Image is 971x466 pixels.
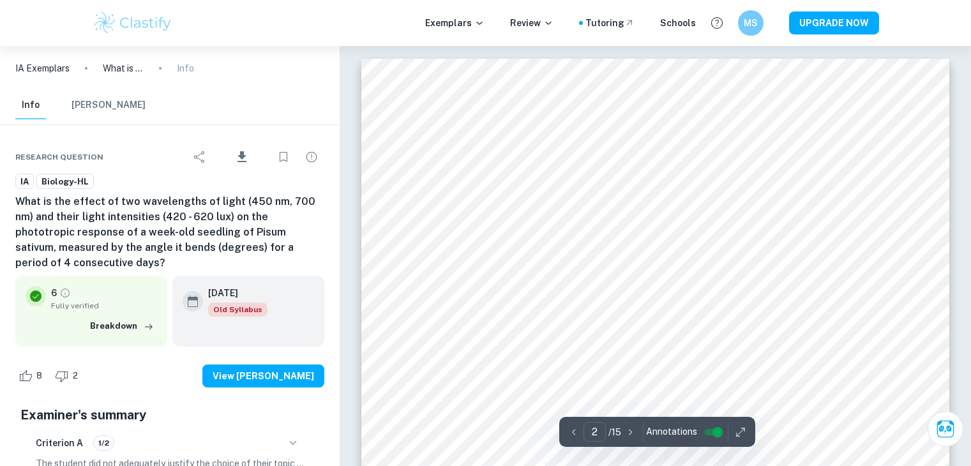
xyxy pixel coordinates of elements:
a: Tutoring [585,16,635,30]
span: 2 [66,370,85,382]
span: Old Syllabus [208,303,267,317]
a: IA Exemplars [15,61,70,75]
h6: Criterion A [36,436,83,450]
button: MS [738,10,764,36]
div: Bookmark [271,144,296,170]
button: Breakdown [87,317,157,336]
span: 8 [29,370,49,382]
span: Biology-HL [37,176,93,188]
span: Fully verified [51,300,157,312]
div: Like [15,366,49,386]
span: Annotations [646,425,697,439]
button: [PERSON_NAME] [72,91,146,119]
h6: What is the effect of two wavelengths of light (450 nm, 700 nm) and their light intensities (420 ... [15,194,324,271]
p: Info [177,61,194,75]
div: Share [187,144,213,170]
p: Review [510,16,553,30]
button: Info [15,91,46,119]
a: Biology-HL [36,174,94,190]
div: Dislike [52,366,85,386]
span: IA [16,176,33,188]
div: Report issue [299,144,324,170]
button: View [PERSON_NAME] [202,365,324,387]
h6: MS [743,16,758,30]
a: Grade fully verified [59,287,71,299]
span: 1/2 [94,437,114,449]
button: Help and Feedback [706,12,728,34]
a: Schools [660,16,696,30]
button: UPGRADE NOW [789,11,879,34]
p: 6 [51,286,57,300]
span: Research question [15,151,103,163]
div: Download [215,140,268,174]
button: Ask Clai [928,411,963,447]
p: What is the effect of two wavelengths of light (450 nm, 700 nm) and their light intensities (420 ... [103,61,144,75]
a: IA [15,174,34,190]
h5: Examiner's summary [20,405,319,425]
img: Clastify logo [93,10,174,36]
p: / 15 [608,425,621,439]
h6: [DATE] [208,286,257,300]
p: Exemplars [425,16,485,30]
div: Starting from the May 2025 session, the Biology IA requirements have changed. It's OK to refer to... [208,303,267,317]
